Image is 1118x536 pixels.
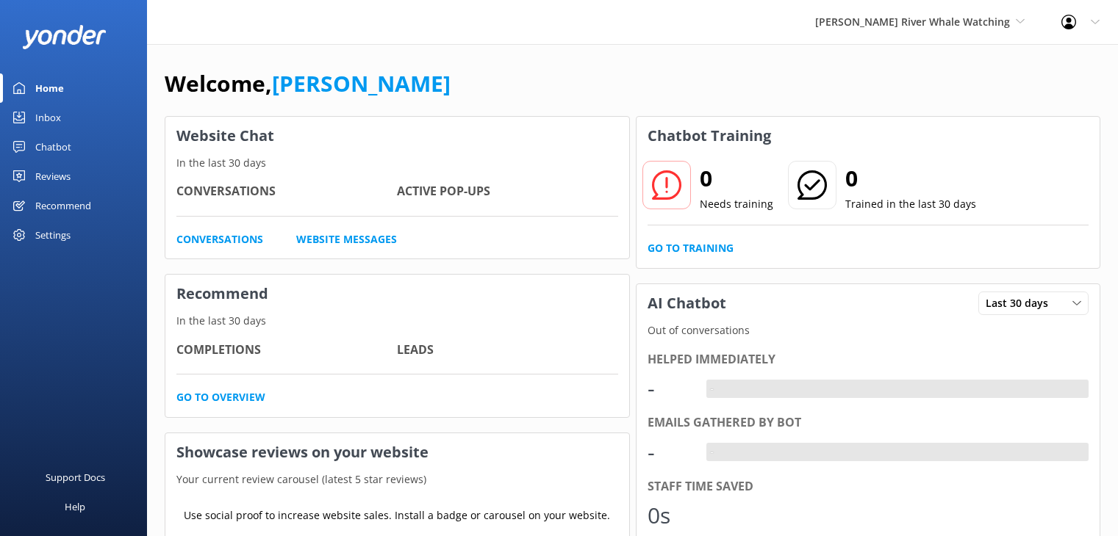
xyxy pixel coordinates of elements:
[700,196,773,212] p: Needs training
[46,463,105,492] div: Support Docs
[637,322,1100,338] p: Out of conversations
[165,313,629,329] p: In the last 30 days
[648,498,692,533] div: 0s
[845,161,976,196] h2: 0
[165,275,629,313] h3: Recommend
[397,182,617,201] h4: Active Pop-ups
[184,507,610,524] p: Use social proof to increase website sales. Install a badge or carousel on your website.
[700,161,773,196] h2: 0
[397,341,617,360] h4: Leads
[165,66,451,101] h1: Welcome,
[35,73,64,103] div: Home
[176,231,263,247] a: Conversations
[176,182,397,201] h4: Conversations
[706,443,717,462] div: -
[648,350,1089,369] div: Helped immediately
[35,103,61,132] div: Inbox
[296,231,397,247] a: Website Messages
[648,435,692,470] div: -
[845,196,976,212] p: Trained in the last 30 days
[35,132,71,162] div: Chatbot
[35,191,91,220] div: Recommend
[637,117,782,155] h3: Chatbot Training
[648,413,1089,432] div: Emails gathered by bot
[986,295,1057,311] span: Last 30 days
[165,471,629,488] p: Your current review carousel (latest 5 star reviews)
[165,433,629,471] h3: Showcase reviews on your website
[815,15,1010,29] span: [PERSON_NAME] River Whale Watching
[637,284,737,322] h3: AI Chatbot
[65,492,85,521] div: Help
[165,155,629,171] p: In the last 30 days
[648,477,1089,496] div: Staff time saved
[176,341,397,360] h4: Completions
[272,68,451,98] a: [PERSON_NAME]
[648,240,734,256] a: Go to Training
[706,380,717,399] div: -
[22,25,107,49] img: yonder-white-logo.png
[35,220,71,250] div: Settings
[165,117,629,155] h3: Website Chat
[648,371,692,406] div: -
[176,389,265,405] a: Go to overview
[35,162,71,191] div: Reviews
